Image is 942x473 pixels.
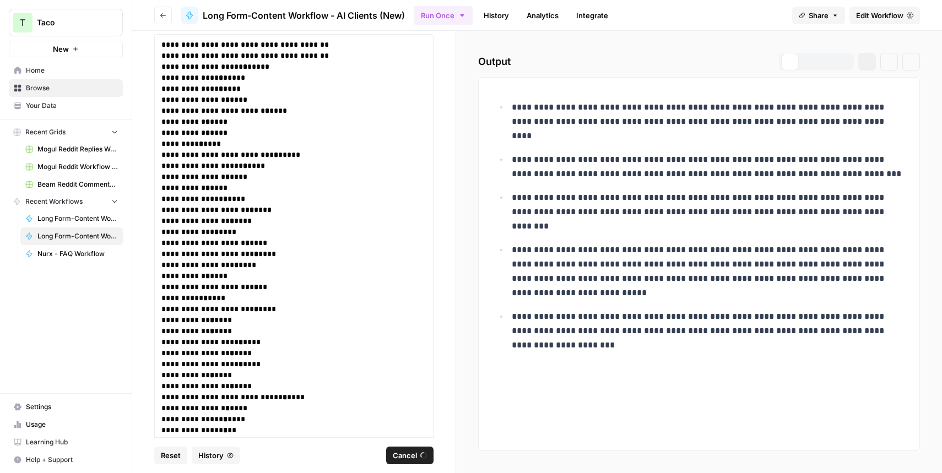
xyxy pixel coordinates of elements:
span: Taco [37,17,104,28]
button: Recent Workflows [9,193,123,210]
button: Help + Support [9,451,123,469]
span: Learning Hub [26,437,118,447]
button: Share [792,7,845,24]
a: Your Data [9,97,123,115]
span: Reset [161,450,181,461]
a: Beam Reddit Comments Workflow Grid (1) [20,176,123,193]
span: Help + Support [26,455,118,465]
a: Long Form-Content Workflow - AI Clients (New) [20,227,123,245]
a: Settings [9,398,123,416]
a: Usage [9,416,123,433]
button: Cancel [386,447,434,464]
span: Home [26,66,118,75]
span: Beam Reddit Comments Workflow Grid (1) [37,180,118,189]
span: Cancel [393,450,417,461]
a: Learning Hub [9,433,123,451]
button: Recent Grids [9,124,123,140]
span: History [198,450,224,461]
span: Recent Workflows [25,197,83,206]
button: Run Once [414,6,473,25]
button: New [9,41,123,57]
button: Workspace: Taco [9,9,123,36]
a: Browse [9,79,123,97]
span: Mogul Reddit Workflow Grid (1) [37,162,118,172]
button: Reset [154,447,187,464]
span: T [20,16,25,29]
span: Mogul Reddit Replies Workflow Grid [37,144,118,154]
button: History [192,447,240,464]
span: Long Form-Content Workflow - AI Clients (New) [37,231,118,241]
a: History [477,7,516,24]
a: Integrate [570,7,615,24]
a: Edit Workflow [849,7,920,24]
span: Recent Grids [25,127,66,137]
span: Edit Workflow [856,10,903,21]
a: Analytics [520,7,565,24]
a: Mogul Reddit Workflow Grid (1) [20,158,123,176]
h2: Output [478,53,920,70]
a: Long Form-Content Workflow - AI Clients (New) [181,7,405,24]
a: Nurx - FAQ Workflow [20,245,123,263]
span: Browse [26,83,118,93]
a: Long Form-Content Workflow - B2B Clients [20,210,123,227]
span: New [53,44,69,55]
span: Share [809,10,829,21]
span: Nurx - FAQ Workflow [37,249,118,259]
span: Usage [26,420,118,429]
span: Settings [26,402,118,412]
span: Long Form-Content Workflow - B2B Clients [37,214,118,224]
a: Home [9,62,123,79]
span: Your Data [26,101,118,111]
a: Mogul Reddit Replies Workflow Grid [20,140,123,158]
span: Long Form-Content Workflow - AI Clients (New) [203,9,405,22]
